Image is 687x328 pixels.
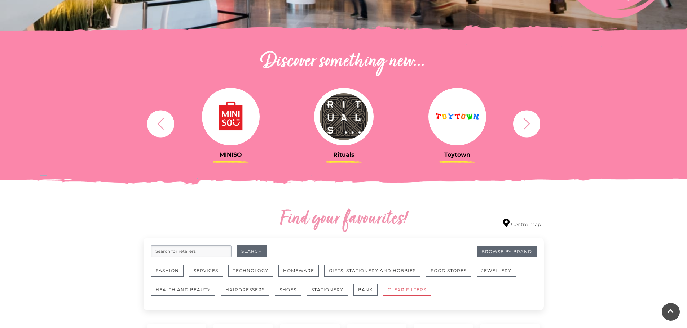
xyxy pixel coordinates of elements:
h3: MINISO [180,151,282,158]
h3: Toytown [406,151,508,158]
button: Food Stores [426,265,471,277]
h3: Rituals [293,151,395,158]
a: Bank [353,284,383,303]
a: Rituals [293,88,395,158]
a: Browse By Brand [477,246,537,257]
button: Services [189,265,223,277]
button: Health and Beauty [151,284,215,296]
button: Search [237,245,267,257]
a: Fashion [151,265,189,284]
a: Shoes [275,284,307,303]
a: Health and Beauty [151,284,221,303]
button: Jewellery [477,265,516,277]
button: CLEAR FILTERS [383,284,431,296]
button: Homeware [278,265,319,277]
button: Bank [353,284,378,296]
a: CLEAR FILTERS [383,284,436,303]
a: Technology [228,265,278,284]
input: Search for retailers [151,245,232,257]
button: Technology [228,265,273,277]
button: Fashion [151,265,184,277]
button: Shoes [275,284,301,296]
a: Hairdressers [221,284,275,303]
button: Stationery [307,284,348,296]
a: Jewellery [477,265,521,284]
a: Services [189,265,228,284]
a: Gifts, Stationery and Hobbies [324,265,426,284]
button: Hairdressers [221,284,269,296]
a: Homeware [278,265,324,284]
a: Toytown [406,88,508,158]
a: Stationery [307,284,353,303]
a: Centre map [503,219,541,228]
button: Gifts, Stationery and Hobbies [324,265,420,277]
h2: Discover something new... [144,50,544,73]
h2: Find your favourites! [212,208,475,231]
a: MINISO [180,88,282,158]
a: Food Stores [426,265,477,284]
